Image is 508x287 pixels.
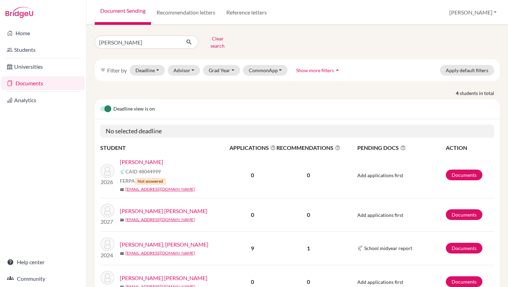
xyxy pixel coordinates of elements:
input: Find student by name... [95,36,180,49]
span: Deadline view is on [113,105,155,113]
img: Common App logo [120,169,125,174]
a: Documents [446,243,482,253]
span: Not answered [135,178,166,185]
a: Documents [446,276,482,287]
button: Clear search [198,33,237,51]
p: 0 [276,211,340,219]
th: STUDENT [100,143,229,152]
a: Documents [446,170,482,180]
img: Hondoy Salmeron, Carlos Alberto [101,271,114,285]
span: PENDING DOCS [357,144,445,152]
img: Arana, Carlos [101,164,114,178]
button: CommonApp [243,65,288,76]
span: Add applications first [357,279,403,285]
span: APPLICATIONS [229,144,276,152]
span: mail [120,251,124,256]
button: Deadline [130,65,165,76]
th: ACTION [445,143,494,152]
a: Help center [1,255,85,269]
a: [EMAIL_ADDRESS][DOMAIN_NAME] [125,217,195,223]
h5: No selected deadline [100,125,494,138]
span: Filter by [107,67,127,74]
button: Advisor [168,65,200,76]
strong: 4 [456,89,460,97]
span: School midyear report [364,245,412,252]
b: 0 [251,278,254,285]
b: 9 [251,245,254,251]
a: Students [1,43,85,57]
a: [PERSON_NAME], [PERSON_NAME] [120,240,208,249]
span: RECOMMENDATIONS [276,144,340,152]
span: Add applications first [357,172,403,178]
a: Analytics [1,93,85,107]
i: filter_list [100,67,106,73]
p: 2027 [101,218,114,226]
i: arrow_drop_up [334,67,341,74]
a: Universities [1,60,85,74]
b: 0 [251,211,254,218]
button: [PERSON_NAME] [446,6,500,19]
a: [PERSON_NAME] [PERSON_NAME] [120,207,207,215]
span: Show more filters [296,67,334,73]
a: [PERSON_NAME] [PERSON_NAME] [120,274,207,282]
button: Apply default filters [440,65,494,76]
p: 2026 [101,178,114,186]
p: 0 [276,278,340,286]
button: Grad Year [203,65,240,76]
b: 0 [251,172,254,178]
img: Coronel Peralta, Carlos [101,237,114,251]
img: Carcache Ortega, Carlos Marvin [101,204,114,218]
a: [PERSON_NAME] [120,158,163,166]
span: Add applications first [357,212,403,218]
button: Show more filtersarrow_drop_up [290,65,347,76]
a: Home [1,26,85,40]
img: Common App logo [357,246,363,251]
a: Documents [1,76,85,90]
span: mail [120,188,124,192]
img: Bridge-U [6,7,33,18]
span: CAID 48044999 [125,168,161,175]
p: 2024 [101,251,114,259]
a: [EMAIL_ADDRESS][DOMAIN_NAME] [125,250,195,256]
span: students in total [460,89,500,97]
p: 0 [276,171,340,179]
span: FERPA [120,177,166,185]
p: 1 [276,244,340,252]
span: mail [120,218,124,222]
a: [EMAIL_ADDRESS][DOMAIN_NAME] [125,186,195,192]
a: Community [1,272,85,286]
a: Documents [446,209,482,220]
